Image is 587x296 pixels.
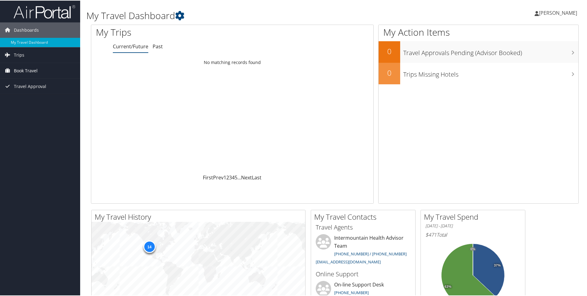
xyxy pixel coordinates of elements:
tspan: 0% [470,247,475,250]
h6: Total [425,231,520,238]
span: … [237,174,241,180]
span: [PERSON_NAME] [539,9,577,16]
a: Last [252,174,261,180]
a: Next [241,174,252,180]
a: [PERSON_NAME] [535,3,583,22]
h1: My Travel Dashboard [86,9,418,22]
span: $471 [425,231,437,238]
a: [EMAIL_ADDRESS][DOMAIN_NAME] [316,258,381,264]
h2: 0 [379,67,400,78]
span: Book Travel [14,62,38,78]
span: Trips [14,47,24,62]
h1: My Trips [96,25,251,38]
li: Intermountain Health Advisor Team [313,234,414,266]
h6: [DATE] - [DATE] [425,222,520,228]
td: No matching records found [91,56,373,67]
a: 1 [224,174,226,180]
span: Dashboards [14,22,39,37]
a: 2 [226,174,229,180]
tspan: 37% [494,263,501,267]
h2: 0 [379,46,400,56]
a: 0Trips Missing Hotels [379,62,578,84]
div: 14 [143,240,155,252]
h2: My Travel Spend [424,211,525,222]
a: 5 [235,174,237,180]
a: Past [153,42,163,49]
a: Current/Future [113,42,148,49]
h1: My Action Items [379,25,578,38]
h2: My Travel History [95,211,305,222]
a: 3 [229,174,232,180]
a: [PHONE_NUMBER] [334,289,369,295]
tspan: 63% [445,284,451,288]
h3: Online Support [316,269,411,278]
a: Prev [213,174,224,180]
h3: Travel Agents [316,222,411,231]
span: Travel Approval [14,78,46,94]
a: First [203,174,213,180]
a: 0Travel Approvals Pending (Advisor Booked) [379,41,578,62]
a: 4 [232,174,235,180]
img: airportal-logo.png [14,4,75,18]
h3: Trips Missing Hotels [403,66,578,78]
h3: Travel Approvals Pending (Advisor Booked) [403,45,578,57]
h2: My Travel Contacts [314,211,415,222]
a: [PHONE_NUMBER] / [PHONE_NUMBER] [334,250,407,256]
